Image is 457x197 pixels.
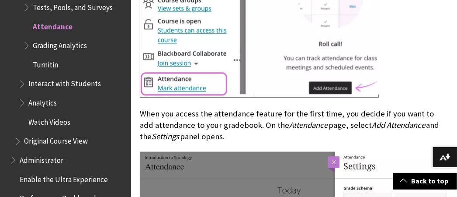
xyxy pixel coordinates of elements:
span: Interact with Students [28,77,101,88]
span: Administrator [20,153,63,165]
span: Enable the Ultra Experience [20,172,108,184]
span: Attendance [33,19,73,31]
span: Analytics [28,95,57,107]
span: Add Attendance [372,120,425,130]
span: Settings [152,131,179,141]
span: Turnitin [33,57,58,69]
p: When you access the attendance feature for the first time, you decide if you want to add attendan... [140,108,448,143]
span: Original Course View [24,134,88,146]
span: Watch Videos [28,115,70,127]
span: Attendance [289,120,328,130]
span: Grading Analytics [33,38,87,50]
a: Back to top [393,173,457,189]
